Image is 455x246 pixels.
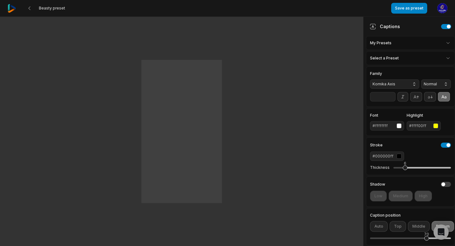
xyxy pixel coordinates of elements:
label: Thickness [370,165,390,170]
label: Font [370,114,404,117]
div: Captions [370,23,400,30]
div: My Presets [366,36,455,50]
button: Save as preset [391,3,427,14]
div: #ffff00ff [409,123,431,129]
div: #ffffffff [373,123,394,129]
button: Top [390,221,406,232]
button: Middle [408,221,430,232]
div: 70 [424,231,429,237]
div: Select a Preset [366,51,455,65]
span: Normal [424,81,438,87]
div: 6 [404,161,406,166]
label: Caption position [370,213,451,217]
img: reap [8,4,16,13]
button: Normal [421,79,451,89]
button: #ffff00ff [407,121,441,131]
h4: Shadow [370,182,385,186]
button: Low [370,191,387,201]
button: #ffffffff [370,121,404,131]
h4: Stroke [370,143,383,147]
button: Bottom [432,221,454,232]
button: #000000ff [370,151,404,161]
span: Komika Axis [373,81,407,87]
button: Auto [370,221,388,232]
label: Family [370,72,419,76]
label: Highlight [407,114,441,117]
button: High [415,191,432,201]
span: Beasty preset [39,6,65,11]
button: Komika Axis [370,79,419,89]
button: Medium [389,191,413,201]
div: Open Intercom Messenger [434,224,449,240]
div: #000000ff [373,153,394,159]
